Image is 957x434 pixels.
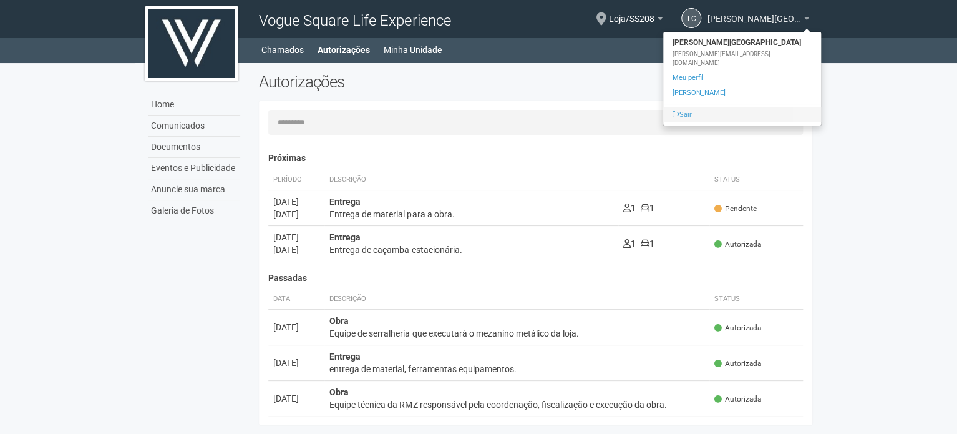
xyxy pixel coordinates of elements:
span: Autorizada [714,323,761,333]
div: [DATE] [273,321,319,333]
a: Comunicados [148,116,240,137]
th: Status [709,289,803,310]
span: 1 [641,203,654,213]
span: Autorizada [714,239,761,250]
strong: Entrega [329,352,361,362]
span: 1 [623,239,636,249]
span: Loja/SS208 [609,2,654,24]
a: Chamados [261,41,304,59]
a: Home [148,94,240,116]
div: Entrega de caçamba estacionária. [329,244,613,256]
div: [DATE] [273,244,319,256]
strong: [PERSON_NAME][GEOGRAPHIC_DATA] [663,35,821,50]
span: 1 [623,203,636,213]
strong: Entrega [329,197,361,207]
div: [DATE] [273,208,319,220]
th: Período [268,170,324,190]
div: [PERSON_NAME][EMAIL_ADDRESS][DOMAIN_NAME] [663,50,821,67]
div: Entrega de material para a obra. [329,208,613,220]
a: Anuncie sua marca [148,179,240,200]
div: entrega de material, ferramentas equipamentos. [329,363,704,375]
h4: Próximas [268,154,803,163]
div: [DATE] [273,195,319,208]
strong: Entrega [329,232,361,242]
span: Pendente [714,204,757,214]
div: [DATE] [273,392,319,405]
div: Equipe técnica da RMZ responsável pela coordenação, fiscalização e execução da obra. [329,398,704,411]
a: Meu perfil [663,71,821,86]
h2: Autorizações [259,72,526,91]
th: Data [268,289,324,310]
span: Autorizada [714,394,761,405]
a: Documentos [148,137,240,158]
span: Autorizada [714,358,761,369]
strong: Obra [329,387,349,397]
a: [PERSON_NAME] [663,86,821,101]
div: Equipe de serralheria que executará o mezanino metálico da loja. [329,327,704,340]
a: LC [681,8,701,28]
div: [DATE] [273,231,319,244]
th: Status [709,170,803,190]
th: Descrição [324,289,709,310]
a: Eventos e Publicidade [148,158,240,179]
a: Minha Unidade [384,41,442,59]
a: Galeria de Fotos [148,200,240,221]
a: Autorizações [318,41,370,59]
span: 1 [641,239,654,249]
th: Descrição [324,170,618,190]
span: Vogue Square Life Experience [259,12,450,29]
a: [PERSON_NAME][GEOGRAPHIC_DATA] [707,16,809,26]
a: Loja/SS208 [609,16,663,26]
div: [DATE] [273,357,319,369]
img: logo.jpg [145,6,238,81]
h4: Passadas [268,274,803,283]
a: Sair [663,107,821,122]
span: Leonardo Calandrini Lima [707,2,801,24]
strong: Obra [329,316,349,326]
